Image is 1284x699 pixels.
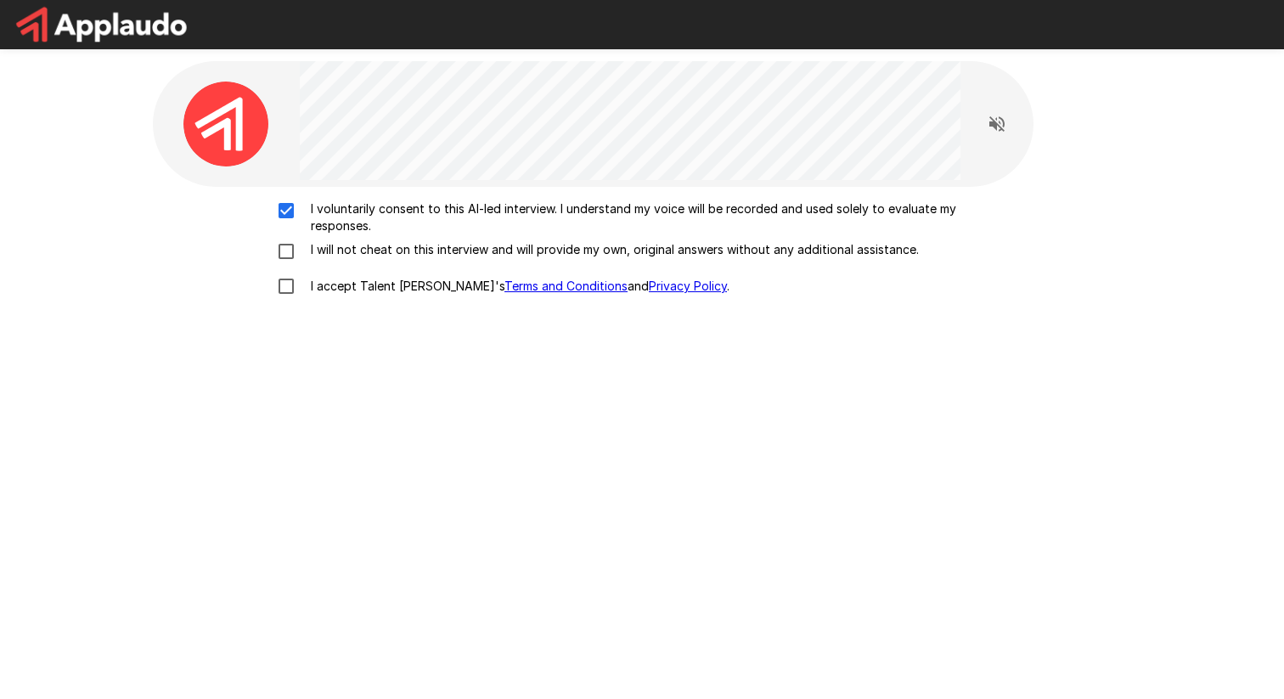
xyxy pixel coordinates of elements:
[649,279,727,293] a: Privacy Policy
[980,107,1014,141] button: Read questions aloud
[304,278,729,295] p: I accept Talent [PERSON_NAME]'s and .
[304,200,1016,234] p: I voluntarily consent to this AI-led interview. I understand my voice will be recorded and used s...
[183,82,268,166] img: applaudo_avatar.png
[304,241,919,258] p: I will not cheat on this interview and will provide my own, original answers without any addition...
[504,279,628,293] a: Terms and Conditions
